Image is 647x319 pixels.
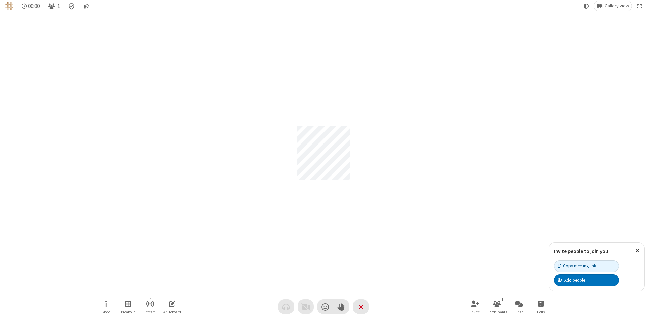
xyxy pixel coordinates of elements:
[81,1,91,11] button: Conversation
[96,297,116,316] button: Open menu
[121,310,135,314] span: Breakout
[118,297,138,316] button: Manage Breakout Rooms
[500,297,505,303] div: 1
[554,248,608,254] label: Invite people to join you
[317,299,333,314] button: Send a reaction
[278,299,294,314] button: Audio problem - check your Internet connection or call by phone
[537,310,545,314] span: Polls
[162,297,182,316] button: Open shared whiteboard
[558,263,596,269] div: Copy meeting link
[298,299,314,314] button: Video
[487,310,507,314] span: Participants
[19,1,43,11] div: Timer
[163,310,181,314] span: Whiteboard
[554,260,619,272] button: Copy meeting link
[144,310,156,314] span: Stream
[487,297,507,316] button: Open participant list
[630,243,644,259] button: Close popover
[581,1,592,11] button: Using system theme
[531,297,551,316] button: Open poll
[102,310,110,314] span: More
[515,310,523,314] span: Chat
[65,1,78,11] div: Meeting details Encryption enabled
[28,3,40,9] span: 00:00
[635,1,645,11] button: Fullscreen
[509,297,529,316] button: Open chat
[45,1,63,11] button: Open participant list
[57,3,60,9] span: 1
[353,299,369,314] button: End or leave meeting
[554,274,619,286] button: Add people
[594,1,632,11] button: Change layout
[140,297,160,316] button: Start streaming
[605,3,629,9] span: Gallery view
[5,2,13,10] img: QA Selenium DO NOT DELETE OR CHANGE
[471,310,480,314] span: Invite
[333,299,349,314] button: Raise hand
[465,297,485,316] button: Invite participants (Alt+I)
